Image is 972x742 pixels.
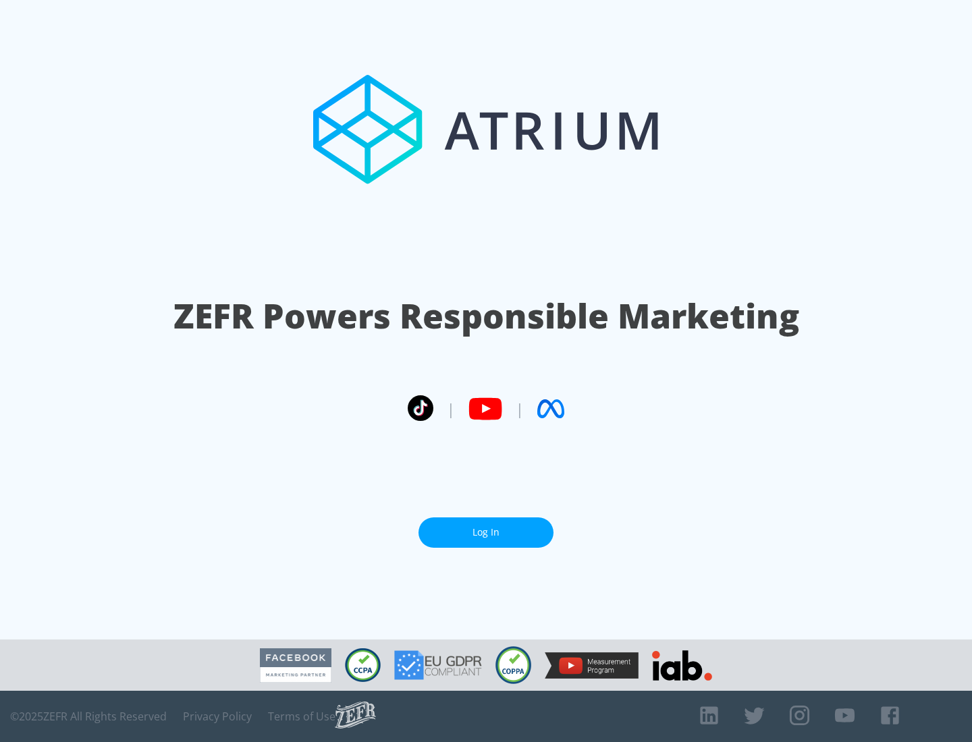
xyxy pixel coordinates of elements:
img: YouTube Measurement Program [545,652,639,679]
img: CCPA Compliant [345,648,381,682]
img: GDPR Compliant [394,650,482,680]
span: | [516,399,524,419]
h1: ZEFR Powers Responsible Marketing [173,293,799,339]
span: © 2025 ZEFR All Rights Reserved [10,710,167,723]
img: Facebook Marketing Partner [260,648,331,683]
a: Terms of Use [268,710,335,723]
img: IAB [652,650,712,681]
img: COPPA Compliant [495,646,531,684]
a: Privacy Policy [183,710,252,723]
a: Log In [418,517,553,548]
span: | [447,399,455,419]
